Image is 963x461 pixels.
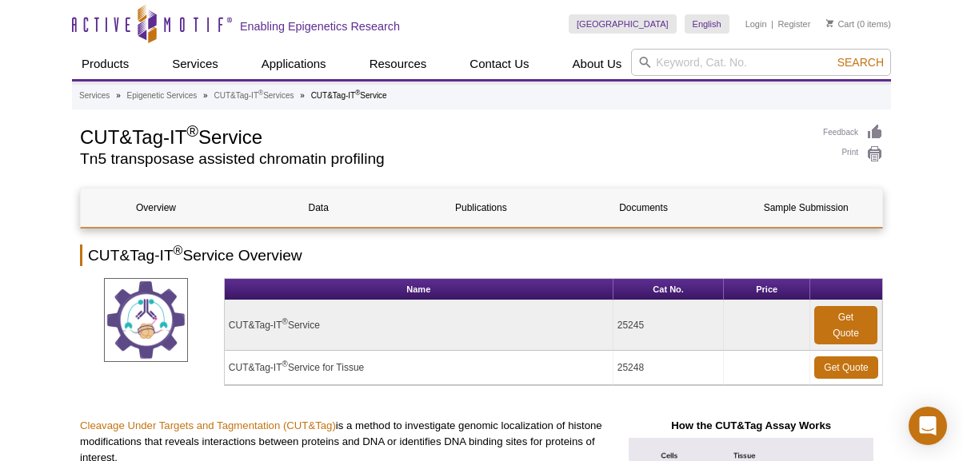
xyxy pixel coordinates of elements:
a: Overview [81,189,231,227]
sup: ® [258,89,263,97]
a: About Us [563,49,632,79]
img: Your Cart [826,19,833,27]
a: Get Quote [814,306,877,344]
li: (0 items) [826,14,891,34]
a: Data [243,189,394,227]
sup: ® [174,244,183,257]
a: Get Quote [814,356,878,379]
h1: CUT&Tag-IT Service [80,124,807,148]
a: Services [79,89,110,103]
img: CUT&Tag Service [104,278,188,362]
h2: Tn5 transposase assisted chromatin profiling [80,152,807,166]
th: Name [225,279,613,300]
strong: How the CUT&Tag Assay Works [671,419,831,431]
td: 25248 [613,351,725,385]
sup: ® [355,89,360,97]
h2: CUT&Tag-IT Service Overview [80,244,883,266]
a: Applications [252,49,336,79]
span: Search [837,56,884,69]
td: 25245 [613,300,725,351]
a: English [685,14,729,34]
th: Cat No. [613,279,725,300]
button: Search [833,55,889,70]
li: » [300,91,305,100]
a: Cart [826,18,854,30]
li: » [203,91,208,100]
input: Keyword, Cat. No. [631,49,891,76]
td: CUT&Tag-IT Service for Tissue [225,351,613,385]
li: | [771,14,773,34]
div: Open Intercom Messenger [909,407,947,445]
a: Login [745,18,767,30]
sup: ® [282,360,288,368]
sup: ® [186,122,198,140]
a: Epigenetic Services [126,89,197,103]
a: Print [823,145,883,163]
a: Publications [406,189,556,227]
a: CUT&Tag-IT®Services [214,89,294,103]
a: Contact Us [460,49,538,79]
a: Resources [360,49,437,79]
td: CUT&Tag-IT Service [225,300,613,351]
li: CUT&Tag-IT Service [311,91,387,100]
a: Register [777,18,810,30]
sup: ® [282,317,288,326]
a: Sample Submission [731,189,881,227]
a: Products [72,49,138,79]
a: Documents [569,189,719,227]
li: » [116,91,121,100]
a: Services [162,49,228,79]
h2: Enabling Epigenetics Research [240,19,400,34]
a: Cleavage Under Targets and Tagmentation (CUT&Tag) [80,419,336,431]
th: Price [724,279,810,300]
a: Feedback [823,124,883,141]
a: [GEOGRAPHIC_DATA] [569,14,677,34]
